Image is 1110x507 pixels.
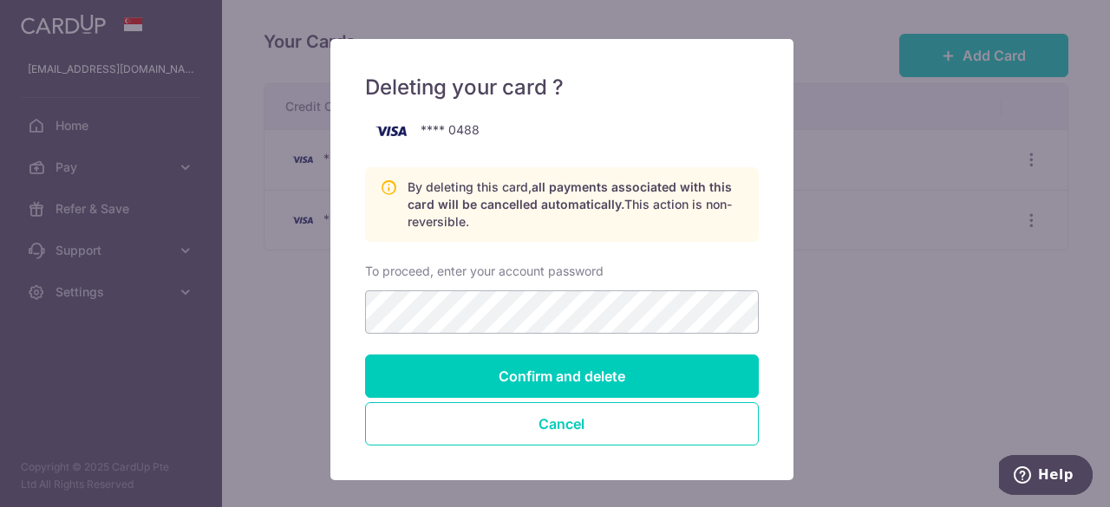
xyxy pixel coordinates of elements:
input: Confirm and delete [365,354,759,398]
label: To proceed, enter your account password [365,263,604,280]
span: Help [39,12,75,28]
span: all payments associated with this card will be cancelled automatically. [408,179,732,211]
button: Close [365,402,759,445]
iframe: Opens a widget where you can find more information [999,455,1093,498]
h5: Deleting your card ? [365,74,759,101]
img: visa-761abec96037c8ab836742a37ff580f5eed1c99042f5b0e3b4741c5ac3fec333.png [365,115,417,146]
p: By deleting this card, This action is non-reversible. [408,179,744,231]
